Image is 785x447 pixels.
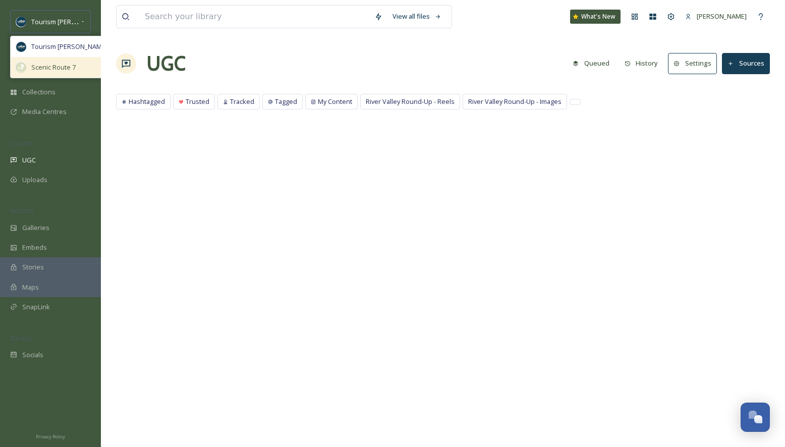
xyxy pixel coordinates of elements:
[722,53,770,74] button: Sources
[31,63,76,72] span: Scenic Route 7
[31,17,107,26] span: Tourism [PERSON_NAME]
[36,430,65,442] a: Privacy Policy
[22,262,44,272] span: Stories
[146,48,186,79] a: UGC
[186,97,209,106] span: Trusted
[129,97,165,106] span: Hashtagged
[22,175,47,185] span: Uploads
[10,207,33,215] span: WIDGETS
[10,334,30,342] span: SOCIALS
[22,302,50,312] span: SnapLink
[668,53,717,74] button: Settings
[31,42,107,51] span: Tourism [PERSON_NAME]
[22,223,49,233] span: Galleries
[680,7,752,26] a: [PERSON_NAME]
[22,87,55,97] span: Collections
[387,7,446,26] a: View all files
[16,42,26,52] img: Social%20Media%20Profile%20Picture.png
[22,283,39,292] span: Maps
[16,17,26,27] img: Social%20Media%20Profile%20Picture.png
[620,53,663,73] button: History
[10,140,32,147] span: COLLECT
[275,97,297,106] span: Tagged
[668,53,722,74] a: Settings
[366,97,455,106] span: River Valley Round-Up - Reels
[22,107,67,117] span: Media Centres
[22,243,47,252] span: Embeds
[741,403,770,432] button: Open Chat
[568,53,614,73] button: Queued
[568,53,620,73] a: Queued
[230,97,254,106] span: Tracked
[22,350,43,360] span: Socials
[620,53,668,73] a: History
[22,155,36,165] span: UGC
[16,63,26,73] img: SnapSea%20Square%20Logo.png
[318,97,352,106] span: My Content
[468,97,562,106] span: River Valley Round-Up - Images
[697,12,747,21] span: [PERSON_NAME]
[36,433,65,440] span: Privacy Policy
[570,10,621,24] a: What's New
[140,6,369,28] input: Search your library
